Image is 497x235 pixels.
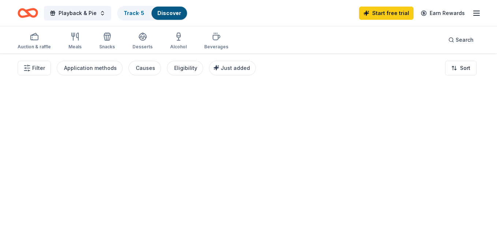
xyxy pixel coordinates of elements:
span: Just added [221,65,250,71]
a: Discover [157,10,181,16]
div: Application methods [64,64,117,72]
a: Earn Rewards [416,7,469,20]
button: Desserts [132,29,153,53]
button: Beverages [204,29,228,53]
div: Alcohol [170,44,187,50]
button: Application methods [57,61,123,75]
div: Auction & raffle [18,44,51,50]
div: Snacks [99,44,115,50]
span: Playback & Pie [59,9,97,18]
button: Eligibility [167,61,203,75]
button: Sort [445,61,477,75]
button: Just added [209,61,256,75]
span: Sort [460,64,470,72]
div: Desserts [132,44,153,50]
a: Start free trial [359,7,414,20]
span: Search [456,36,474,44]
button: Alcohol [170,29,187,53]
button: Search [442,33,479,47]
div: Eligibility [174,64,197,72]
button: Filter [18,61,51,75]
button: Meals [68,29,82,53]
button: Causes [128,61,161,75]
a: Track· 5 [124,10,144,16]
button: Track· 5Discover [117,6,188,20]
a: Home [18,4,38,22]
div: Beverages [204,44,228,50]
div: Causes [136,64,155,72]
button: Playback & Pie [44,6,111,20]
div: Meals [68,44,82,50]
span: Filter [32,64,45,72]
button: Snacks [99,29,115,53]
button: Auction & raffle [18,29,51,53]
